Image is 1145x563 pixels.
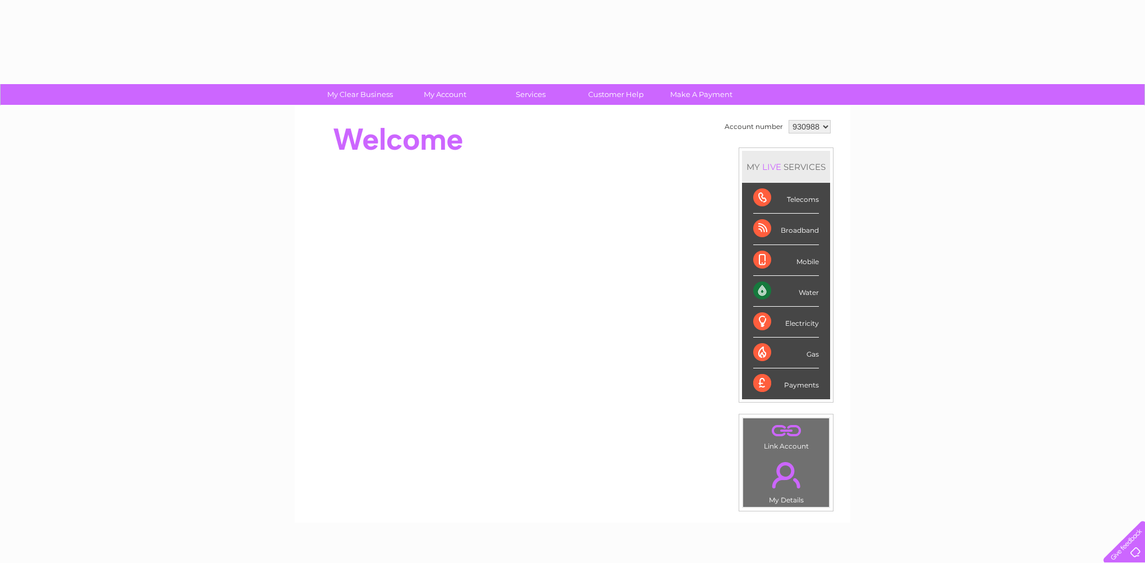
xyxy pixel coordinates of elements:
[753,307,819,338] div: Electricity
[570,84,662,105] a: Customer Help
[314,84,406,105] a: My Clear Business
[484,84,577,105] a: Services
[743,418,830,453] td: Link Account
[742,151,830,183] div: MY SERVICES
[399,84,492,105] a: My Account
[753,368,819,399] div: Payments
[722,117,786,136] td: Account number
[753,276,819,307] div: Water
[760,161,784,172] div: LIVE
[746,421,826,441] a: .
[746,455,826,495] a: .
[753,245,819,276] div: Mobile
[655,84,748,105] a: Make A Payment
[753,183,819,214] div: Telecoms
[753,214,819,244] div: Broadband
[753,338,819,368] div: Gas
[743,453,830,507] td: My Details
